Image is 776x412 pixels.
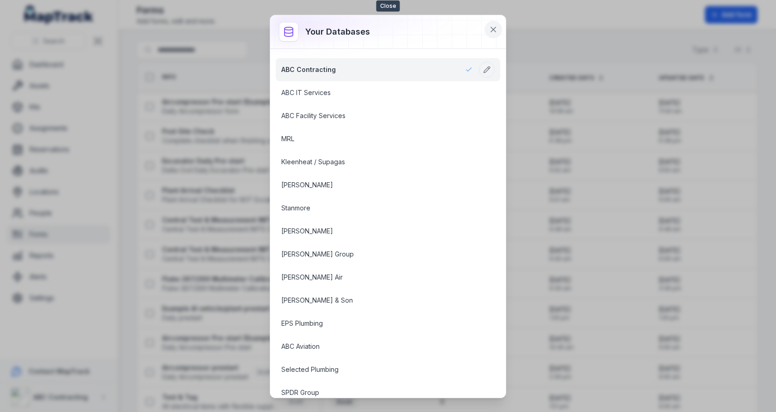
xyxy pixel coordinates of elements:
[281,88,473,97] a: ABC IT Services
[305,25,370,38] h3: Your databases
[281,319,473,328] a: EPS Plumbing
[376,0,400,12] span: Close
[281,365,473,374] a: Selected Plumbing
[281,227,473,236] a: [PERSON_NAME]
[281,203,473,213] a: Stanmore
[281,296,473,305] a: [PERSON_NAME] & Son
[281,388,473,397] a: SPDR Group
[281,180,473,190] a: [PERSON_NAME]
[281,111,473,120] a: ABC Facility Services
[281,157,473,167] a: Kleenheat / Supagas
[281,250,473,259] a: [PERSON_NAME] Group
[281,65,473,74] a: ABC Contracting
[281,134,473,143] a: MRL
[281,342,473,351] a: ABC Aviation
[281,273,473,282] a: [PERSON_NAME] Air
